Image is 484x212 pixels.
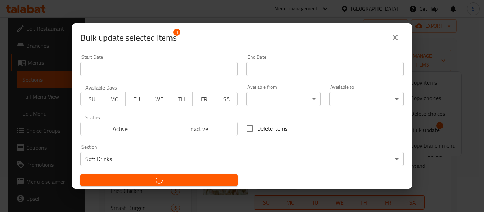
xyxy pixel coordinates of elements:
[80,122,159,136] button: Active
[80,152,404,166] div: Soft Drinks
[257,124,287,133] span: Delete items
[84,124,157,134] span: Active
[173,29,180,36] span: 1
[106,94,123,104] span: MO
[80,92,103,106] button: SU
[125,92,148,106] button: TU
[103,92,125,106] button: MO
[129,94,145,104] span: TU
[148,92,170,106] button: WE
[192,92,215,106] button: FR
[80,32,177,44] span: Selected items count
[84,94,100,104] span: SU
[246,92,321,106] div: ​
[159,122,238,136] button: Inactive
[173,94,190,104] span: TH
[387,29,404,46] button: close
[162,124,235,134] span: Inactive
[196,94,212,104] span: FR
[215,92,238,106] button: SA
[151,94,168,104] span: WE
[329,92,404,106] div: ​
[170,92,193,106] button: TH
[218,94,235,104] span: SA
